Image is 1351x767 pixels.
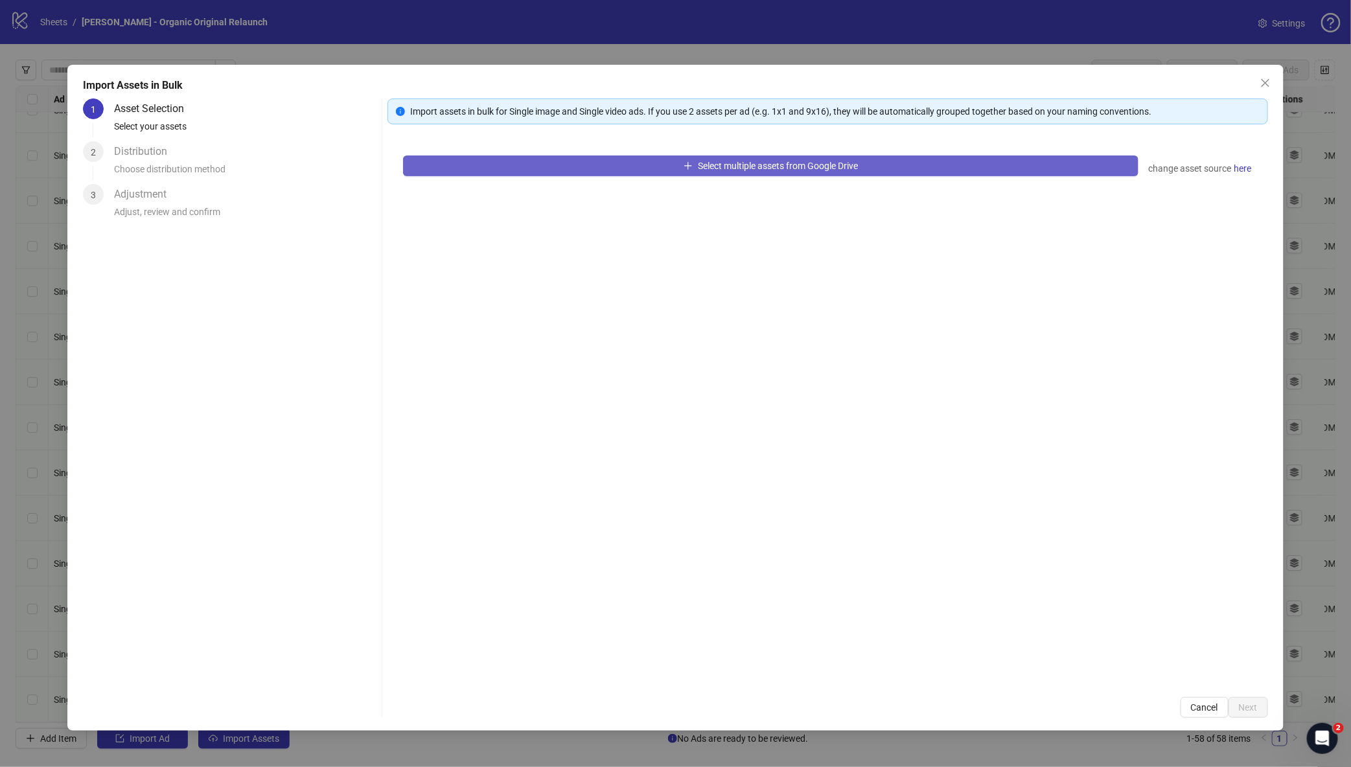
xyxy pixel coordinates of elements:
[1334,723,1344,733] span: 2
[1181,697,1229,718] button: Cancel
[91,190,96,200] span: 3
[91,104,96,115] span: 1
[114,141,178,162] div: Distribution
[684,161,693,170] span: plus
[83,78,1268,93] div: Import Assets in Bulk
[91,147,96,157] span: 2
[403,155,1138,176] button: Select multiple assets from Google Drive
[396,107,405,116] span: info-circle
[114,162,376,184] div: Choose distribution method
[1229,697,1268,718] button: Next
[1255,73,1276,93] button: Close
[114,184,177,205] div: Adjustment
[1149,161,1253,176] div: change asset source
[698,161,858,171] span: Select multiple assets from Google Drive
[1260,78,1271,88] span: close
[114,98,194,119] div: Asset Selection
[1234,161,1253,176] a: here
[1191,702,1218,713] span: Cancel
[114,205,376,227] div: Adjust, review and confirm
[410,104,1260,119] div: Import assets in bulk for Single image and Single video ads. If you use 2 assets per ad (e.g. 1x1...
[1307,723,1338,754] iframe: Intercom live chat
[114,119,376,141] div: Select your assets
